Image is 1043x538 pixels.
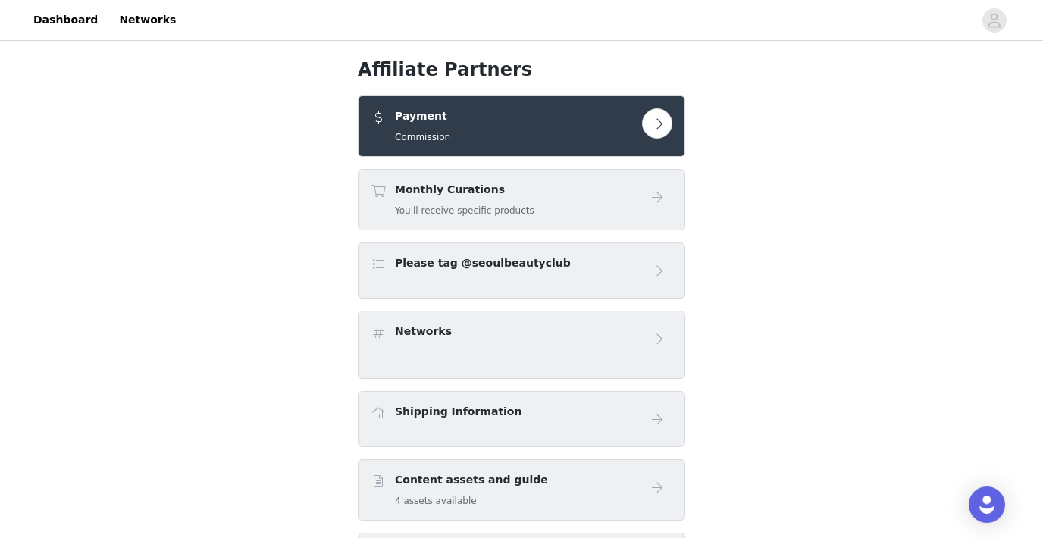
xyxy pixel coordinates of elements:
div: Please tag @seoulbeautyclub [358,242,685,299]
div: Shipping Information [358,391,685,447]
h4: Monthly Curations [395,182,534,198]
h4: Shipping Information [395,404,521,420]
div: Content assets and guide [358,459,685,521]
div: Payment [358,95,685,157]
h5: You'll receive specific products [395,204,534,217]
h5: Commission [395,130,450,144]
div: avatar [987,8,1001,33]
h4: Content assets and guide [395,472,548,488]
div: Monthly Curations [358,169,685,230]
h1: Affiliate Partners [358,56,685,83]
a: Networks [110,3,185,37]
a: Dashboard [24,3,107,37]
h4: Payment [395,108,450,124]
h5: 4 assets available [395,494,548,508]
h4: Please tag @seoulbeautyclub [395,255,571,271]
h4: Networks [395,324,452,339]
div: Open Intercom Messenger [969,486,1005,523]
div: Networks [358,311,685,379]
